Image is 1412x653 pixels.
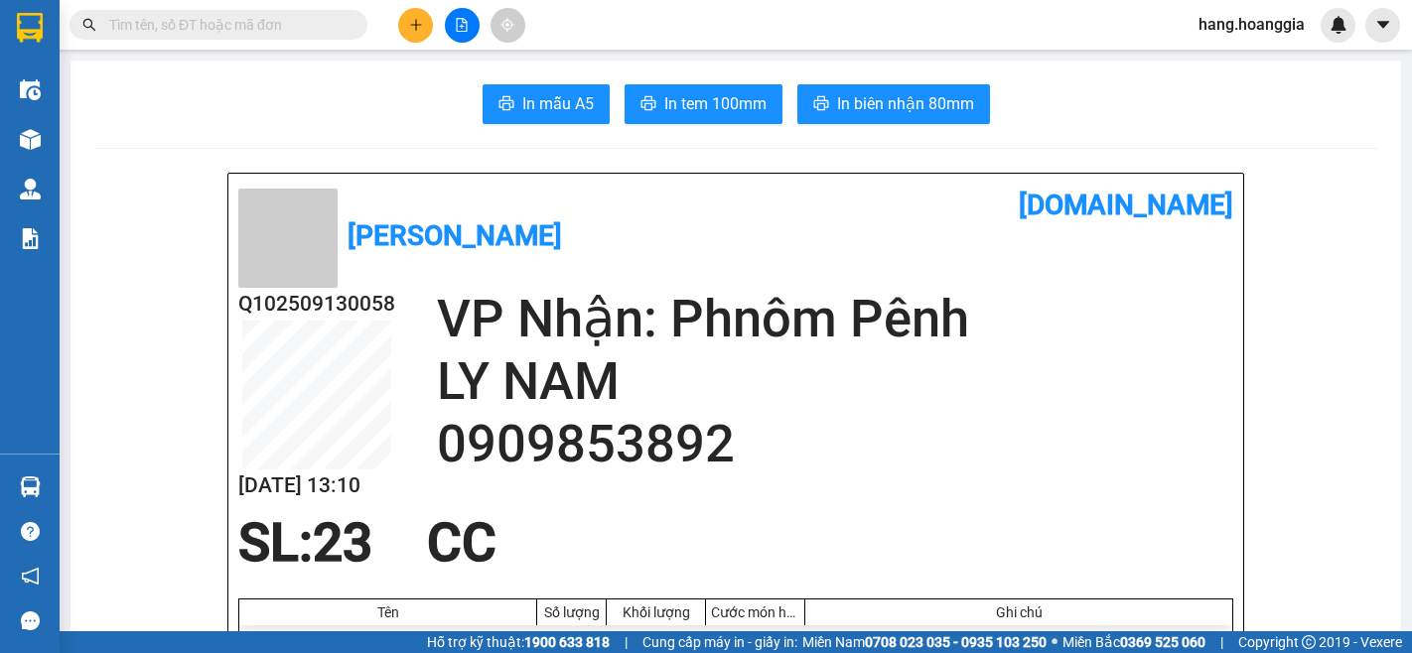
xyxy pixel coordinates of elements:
[1365,8,1400,43] button: caret-down
[498,95,514,114] span: printer
[21,522,40,541] span: question-circle
[20,228,41,249] img: solution-icon
[1183,12,1321,37] span: hang.hoanggia
[445,8,480,43] button: file-add
[1330,16,1347,34] img: icon-new-feature
[810,604,1227,620] div: Ghi chú
[437,288,1233,350] h2: VP Nhận: Phnôm Pênh
[20,179,41,199] img: warehouse-icon
[313,512,372,574] span: 23
[865,634,1047,650] strong: 0708 023 035 - 0935 103 250
[348,219,562,252] b: [PERSON_NAME]
[1120,634,1205,650] strong: 0369 525 060
[1220,631,1223,653] span: |
[415,513,508,573] div: CC
[491,8,525,43] button: aim
[21,611,40,630] span: message
[522,91,594,116] span: In mẫu A5
[542,604,601,620] div: Số lượng
[109,14,344,36] input: Tìm tên, số ĐT hoặc mã đơn
[21,567,40,586] span: notification
[524,634,610,650] strong: 1900 633 818
[1052,638,1058,646] span: ⚪️
[17,13,43,43] img: logo-vxr
[640,95,656,114] span: printer
[455,18,469,32] span: file-add
[500,18,514,32] span: aim
[409,18,423,32] span: plus
[427,631,610,653] span: Hỗ trợ kỹ thuật:
[1062,631,1205,653] span: Miền Bắc
[837,91,974,116] span: In biên nhận 80mm
[437,413,1233,475] h2: 0909853892
[797,84,990,124] button: printerIn biên nhận 80mm
[802,631,1047,653] span: Miền Nam
[20,129,41,150] img: warehouse-icon
[20,476,41,497] img: warehouse-icon
[437,350,1233,413] h2: LY NAM
[1019,189,1233,221] b: [DOMAIN_NAME]
[82,18,96,32] span: search
[625,631,628,653] span: |
[625,84,782,124] button: printerIn tem 100mm
[813,95,829,114] span: printer
[642,631,797,653] span: Cung cấp máy in - giấy in:
[664,91,767,116] span: In tem 100mm
[483,84,610,124] button: printerIn mẫu A5
[1374,16,1392,34] span: caret-down
[20,79,41,100] img: warehouse-icon
[1302,635,1316,649] span: copyright
[711,604,799,620] div: Cước món hàng
[244,604,531,620] div: Tên
[238,469,395,502] h2: [DATE] 13:10
[238,512,313,574] span: SL:
[398,8,433,43] button: plus
[612,604,700,620] div: Khối lượng
[238,288,395,321] h2: Q102509130058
